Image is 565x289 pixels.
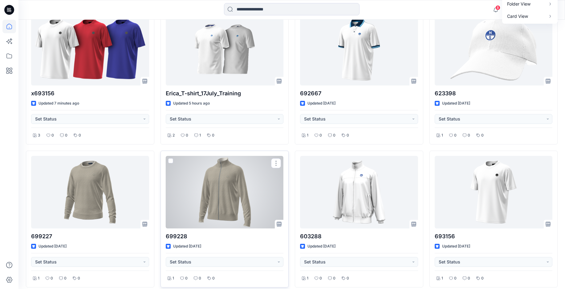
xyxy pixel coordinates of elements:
p: 0 [78,275,80,282]
p: 0 [347,132,349,139]
p: x693156 [31,89,149,98]
p: Updated 5 hours ago [173,100,210,107]
p: 0 [468,275,470,282]
p: 0 [199,275,201,282]
p: 3 [38,132,40,139]
p: 603288 [300,232,418,241]
span: 8 [495,5,500,10]
p: 0 [468,132,470,139]
p: Erica_T-shirt_17July_Training [166,89,284,98]
p: 623398 [435,89,553,98]
a: 603288 [300,156,418,228]
p: 0 [185,275,188,282]
p: 2 [173,132,175,139]
p: Updated [DATE] [442,100,470,107]
p: 0 [212,275,215,282]
p: 0 [454,132,457,139]
a: 699227 [31,156,149,228]
p: 0 [481,275,484,282]
p: Updated [DATE] [307,100,335,107]
p: Card View [507,13,546,20]
p: 0 [65,132,67,139]
p: 1 [173,275,174,282]
p: 0 [79,132,81,139]
p: 1 [199,132,201,139]
a: 623398 [435,13,553,85]
p: Folder View [507,0,546,8]
p: Updated [DATE] [173,243,201,250]
a: 693156 [435,156,553,228]
p: 0 [481,132,484,139]
a: x693156 [31,13,149,85]
p: 1 [441,275,443,282]
p: 0 [319,275,322,282]
p: 0 [319,132,322,139]
p: Updated 7 minutes ago [39,100,79,107]
p: 0 [333,132,335,139]
p: 1 [307,132,308,139]
p: 699228 [166,232,284,241]
p: 0 [347,275,349,282]
p: 0 [212,132,214,139]
p: Updated [DATE] [39,243,67,250]
p: 699227 [31,232,149,241]
a: 692667 [300,13,418,85]
p: 0 [186,132,188,139]
p: 0 [51,132,54,139]
p: 0 [333,275,335,282]
p: Updated [DATE] [442,243,470,250]
a: 699228 [166,156,284,228]
p: Updated [DATE] [307,243,335,250]
p: 693156 [435,232,553,241]
p: 0 [51,275,53,282]
p: 1 [441,132,443,139]
p: 0 [64,275,67,282]
p: 1 [307,275,308,282]
a: Erica_T-shirt_17July_Training [166,13,284,85]
p: 0 [454,275,457,282]
p: 692667 [300,89,418,98]
p: 1 [38,275,39,282]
